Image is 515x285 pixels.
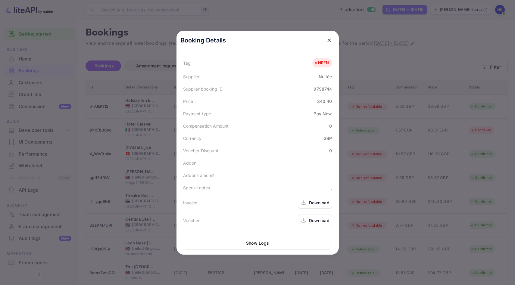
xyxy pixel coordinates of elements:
div: 0 [329,147,332,154]
div: NRFN [314,60,329,66]
div: Addon [183,160,197,166]
div: 0 [329,123,332,129]
div: Download [309,217,329,224]
div: Price [183,98,193,104]
div: Tag [183,60,191,66]
div: Supplier booking ID [183,86,223,92]
div: Invoice [183,200,198,206]
div: Nuitée [319,73,332,80]
div: 9798744 [314,86,332,92]
div: Pay Now [314,110,332,117]
button: Show Logs [185,237,330,250]
div: Compensation Amount [183,123,229,129]
div: Addons amount [183,172,215,178]
div: GBP [323,135,332,141]
button: close [324,35,335,46]
div: Supplier [183,73,200,80]
div: Download [309,200,329,206]
div: Voucher Discount [183,147,218,154]
div: , [331,184,332,191]
div: Currency [183,135,201,141]
div: 340.40 [317,98,332,104]
div: Voucher [183,217,200,224]
div: Payment type [183,110,211,117]
div: Special notes [183,184,210,191]
p: Booking Details [181,36,226,45]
